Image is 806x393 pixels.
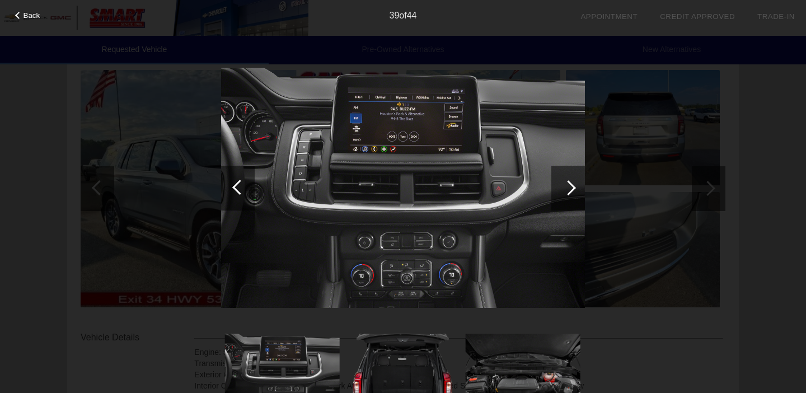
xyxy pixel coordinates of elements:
[580,12,638,21] a: Appointment
[660,12,735,21] a: Credit Approved
[24,11,40,20] span: Back
[407,11,417,20] span: 44
[757,12,795,21] a: Trade-In
[221,52,585,325] img: 2024chs110106_1280_18.png
[390,11,400,20] span: 39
